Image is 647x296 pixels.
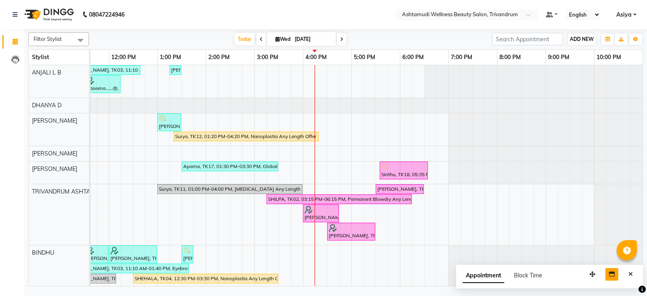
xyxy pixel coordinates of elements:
[497,51,523,63] a: 8:00 PM
[109,51,138,63] a: 12:00 PM
[32,188,105,195] span: TRIVANDRUM ASHTAMUDI
[158,185,302,193] div: Surya, TK11, 01:00 PM-04:00 PM, [MEDICAL_DATA] Any Length Offer
[170,66,180,74] div: [PERSON_NAME], TK15, 01:15 PM-01:30 PM, Eyebrows Threading
[32,117,77,124] span: [PERSON_NAME]
[32,53,49,61] span: Stylist
[32,150,77,157] span: [PERSON_NAME]
[85,247,108,262] div: [PERSON_NAME], TK10, 11:30 AM-12:00 PM, Normal Hair Cut
[568,34,596,45] button: ADD NEW
[89,3,125,26] b: 08047224946
[69,265,188,272] div: [PERSON_NAME], TK03, 11:10 AM-01:40 PM, Eyebrows Threading,Upper Lip Threading,Under Arm Waxing,D...
[110,247,156,262] div: [PERSON_NAME], TK10, 12:00 PM-01:00 PM, Hair Cut With Fringes
[594,51,623,63] a: 10:00 PM
[34,36,62,42] span: Filter Stylist
[85,77,120,92] div: Haseena......@, TK09, 11:30 AM-12:15 PM, Ironing
[21,3,76,26] img: logo
[514,272,542,279] span: Block Time
[134,275,277,282] div: SHEHALA, TK04, 12:30 PM-03:30 PM, Nanoplastia Any Length Offer
[352,51,377,63] a: 5:00 PM
[182,247,192,262] div: [PERSON_NAME], TK14, 01:30 PM-01:45 PM, Eyebrows Threading
[303,51,329,63] a: 4:00 PM
[400,51,426,63] a: 6:00 PM
[546,51,571,63] a: 9:00 PM
[273,36,292,42] span: Wed
[616,11,632,19] span: Asiya
[182,163,277,170] div: Aparna, TK17, 01:30 PM-03:30 PM, Global Colouring ([MEDICAL_DATA] Free)
[492,33,563,45] input: Search Appointment
[570,36,594,42] span: ADD NEW
[376,185,423,193] div: [PERSON_NAME], TK01, 05:30 PM-06:30 PM, Layer Cut
[32,69,61,76] span: ANJALI L B
[32,102,61,109] span: DHANYA D
[158,115,180,130] div: [PERSON_NAME], TK14, 01:00 PM-01:30 PM, Hot Oil Massage
[328,224,374,239] div: [PERSON_NAME], TK16, 04:30 PM-05:30 PM, Ice Cream Pedicure
[32,249,54,256] span: BINDHU
[158,51,183,63] a: 1:00 PM
[69,275,115,282] div: [PERSON_NAME], TK03, 11:10 AM-12:10 PM, Normal Cleanup
[625,268,636,281] button: Close
[32,165,77,172] span: [PERSON_NAME]
[69,66,140,74] div: [PERSON_NAME], TK03, 11:10 AM-12:40 PM, Veg Peel Facial,Eyebrows Threading,Upper Lip Threading
[206,51,232,63] a: 2:00 PM
[304,206,338,221] div: [PERSON_NAME], TK13, 04:00 PM-04:45 PM, Root Touch-Up ([MEDICAL_DATA] Free)
[255,51,280,63] a: 3:00 PM
[174,133,318,140] div: Surya, TK12, 01:20 PM-04:20 PM, Nanoplastia Any Length Offer
[235,33,255,45] span: Today
[463,268,504,283] span: Appointment
[449,51,474,63] a: 7:00 PM
[292,33,333,45] input: 2025-09-03
[381,163,427,178] div: Sinthu, TK18, 05:35 PM-06:35 PM, Protien Spa
[267,196,411,203] div: SHILPA, TK02, 03:15 PM-06:15 PM, Permanent Blowdry Any Length Offer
